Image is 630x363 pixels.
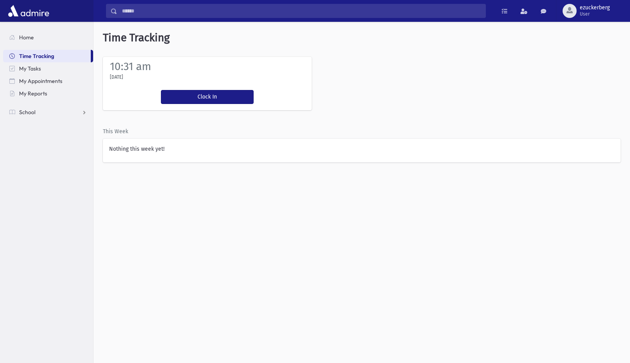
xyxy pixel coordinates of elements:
span: My Reports [19,90,47,97]
a: Home [3,31,93,44]
a: Time Tracking [3,50,91,62]
span: School [19,109,35,116]
label: 10:31 am [110,60,151,73]
a: My Appointments [3,75,93,87]
span: Time Tracking [19,53,54,60]
span: Home [19,34,34,41]
label: Nothing this week yet! [109,145,164,153]
a: School [3,106,93,118]
img: AdmirePro [6,3,51,19]
input: Search [117,4,485,18]
span: User [580,11,610,17]
a: My Reports [3,87,93,100]
h5: Time Tracking [94,22,630,54]
span: ezuckerberg [580,5,610,11]
a: My Tasks [3,62,93,75]
button: Clock In [161,90,254,104]
label: [DATE] [110,74,123,81]
span: My Appointments [19,78,62,85]
label: This Week [103,127,128,136]
span: My Tasks [19,65,41,72]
